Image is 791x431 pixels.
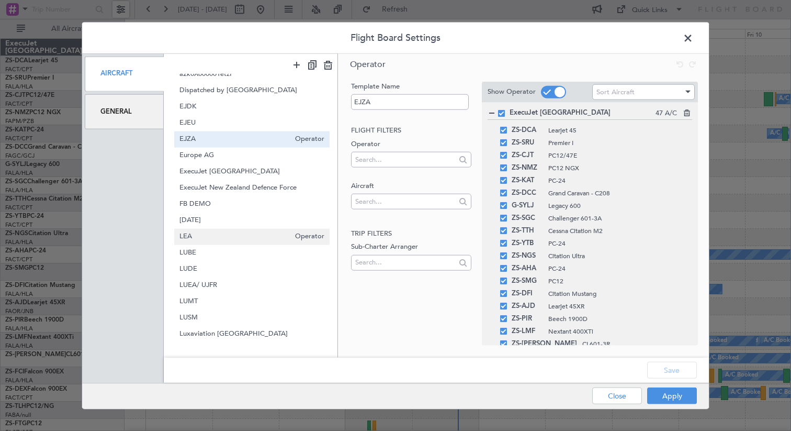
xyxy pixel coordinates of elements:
span: EJZA [179,134,290,145]
span: ZS-YTB [512,237,543,249]
label: Aircraft [351,181,471,191]
span: Citation Ultra [548,251,692,260]
span: ExecuJet New Zealand Defence Force [179,183,325,194]
span: Dispatched by [GEOGRAPHIC_DATA] [179,85,325,96]
span: Cessna Citation M2 [548,226,692,235]
span: Premier I [548,138,692,147]
span: ZS-NGS [512,249,543,262]
span: Legacy 600 [548,201,692,210]
span: ExecuJet [GEOGRAPHIC_DATA] [510,107,656,118]
label: Operator [351,139,471,149]
span: CL601-3R [582,339,692,348]
span: ZS-TTH [512,224,543,237]
label: Show Operator [488,87,536,97]
span: Challenger 601-3A [548,213,692,223]
span: ZS-SGC [512,212,543,224]
span: Learjet 45XR [548,301,692,311]
span: EJEU [179,118,325,129]
span: FB DEMO [179,199,325,210]
span: Beech 1900D [548,314,692,323]
span: PC-24 [548,238,692,248]
span: G-SYLJ [512,199,543,212]
span: ExecuJet [GEOGRAPHIC_DATA] [179,167,325,178]
span: ZS-DFI [512,287,543,300]
span: Operator [290,231,324,242]
span: PC-24 [548,175,692,185]
span: ZS-PIR [512,312,543,325]
span: ZS-SMG [512,274,543,287]
span: 47 A/C [656,108,677,118]
button: Close [592,388,642,404]
span: ZS-DCC [512,186,543,199]
span: ZS-CJT [512,149,543,161]
span: ZS-DCA [512,124,543,136]
span: PC12/47E [548,150,692,160]
span: ZS-AJD [512,300,543,312]
span: LUMT [179,296,325,307]
span: Operator [290,134,324,145]
span: PC12 [548,276,692,285]
span: LUBE [179,248,325,259]
h2: Trip filters [351,228,471,239]
span: ZS-NMZ [512,161,543,174]
span: Learjet 45 [548,125,692,135]
div: General [85,94,164,129]
span: [DATE] [179,215,325,226]
button: Apply [647,388,697,404]
label: Template Name [351,81,471,92]
span: ZS-KAT [512,174,543,186]
span: EJDK [179,102,325,113]
span: a2k0X000001etzP [179,69,325,80]
span: PC12 NGX [548,163,692,172]
input: Search... [355,151,455,167]
input: Search... [355,193,455,209]
div: Aircraft [85,56,164,91]
span: Europe AG [179,150,325,161]
span: LUSM [179,313,325,324]
span: LUEA/ UJFR [179,280,325,291]
span: ZS-LMF [512,325,543,337]
span: LUDE [179,264,325,275]
header: Flight Board Settings [82,22,709,53]
h2: Flight filters [351,126,471,136]
span: ZS-SRU [512,136,543,149]
span: Nextant 400XTi [548,326,692,336]
span: Grand Caravan - C208 [548,188,692,197]
span: PC-24 [548,263,692,273]
span: Operator [350,58,386,70]
span: LEA [179,231,290,242]
span: ZS-AHA [512,262,543,274]
label: Sub-Charter Arranger [351,242,471,252]
span: Citation Mustang [548,289,692,298]
span: Sort Aircraft [596,87,635,97]
input: Search... [355,255,455,270]
span: ZS-[PERSON_NAME] [512,337,577,350]
span: Luxaviation [GEOGRAPHIC_DATA] [179,329,325,340]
